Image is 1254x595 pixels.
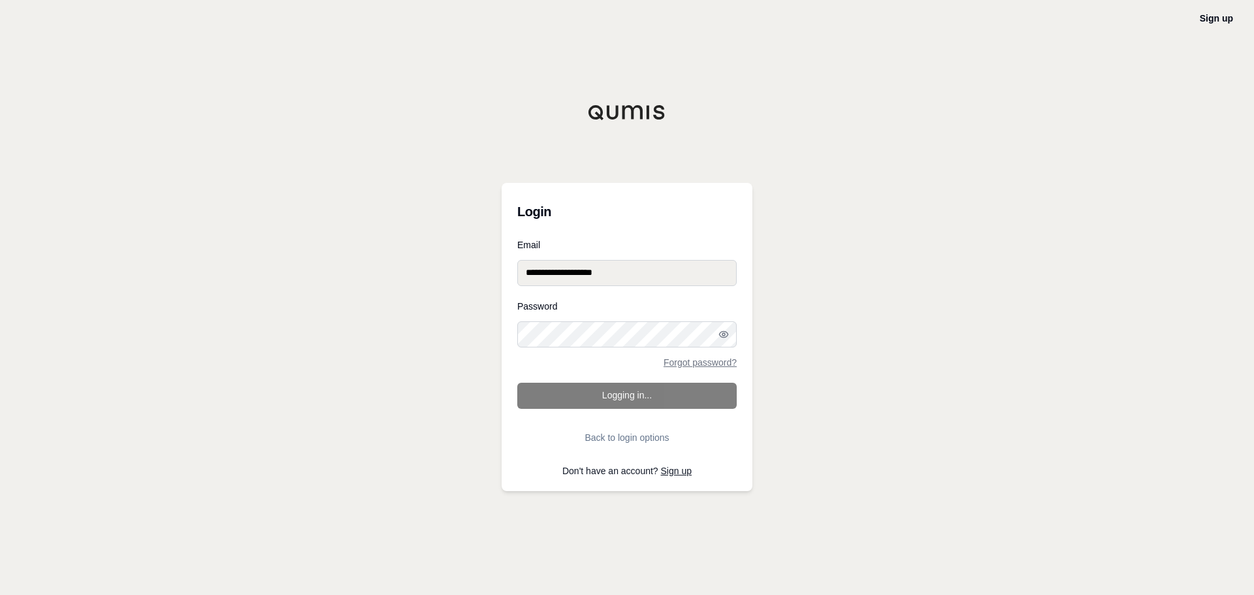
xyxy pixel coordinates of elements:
[661,466,692,476] a: Sign up
[517,240,737,249] label: Email
[588,105,666,120] img: Qumis
[517,302,737,311] label: Password
[517,199,737,225] h3: Login
[1200,13,1233,24] a: Sign up
[664,358,737,367] a: Forgot password?
[517,425,737,451] button: Back to login options
[517,466,737,475] p: Don't have an account?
